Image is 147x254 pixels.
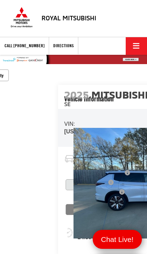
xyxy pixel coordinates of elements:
span: [PHONE_NUMBER] [13,43,45,48]
a: Menu [93,230,142,249]
h4: Royal Mitsubishi [42,15,96,22]
a: Directions [49,37,78,54]
button: Click to show site navigation [126,37,147,55]
span: 2025 [64,88,89,101]
span: SE [64,101,71,107]
span: Menu [98,235,137,244]
font: Call [4,43,12,48]
img: Mitsubishi [10,7,34,28]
